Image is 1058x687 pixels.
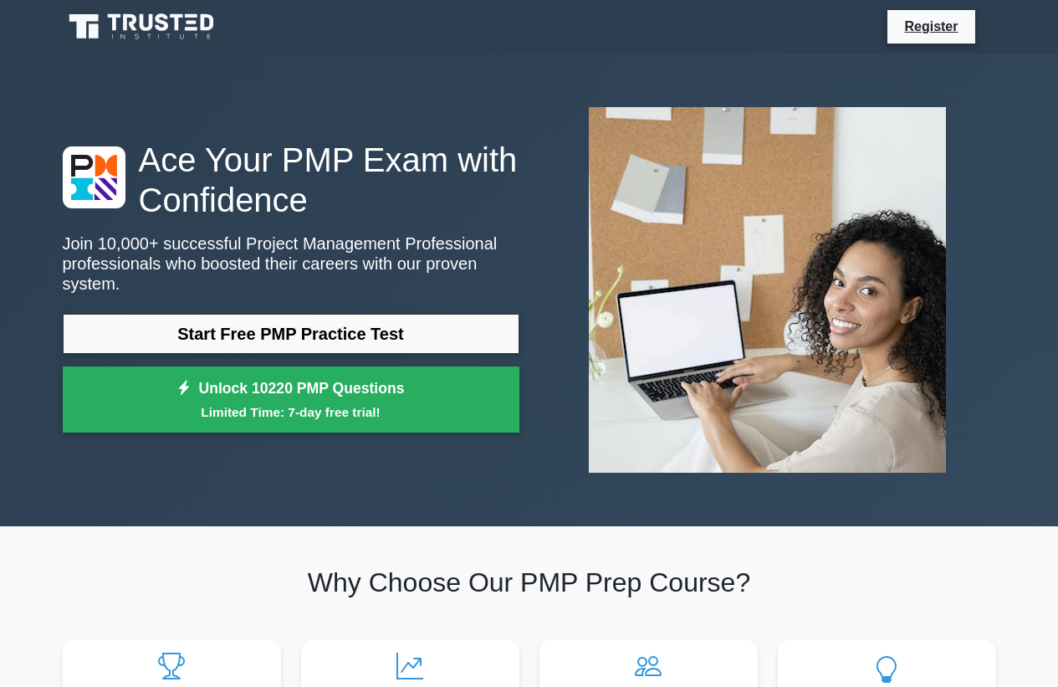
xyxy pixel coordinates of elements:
a: Start Free PMP Practice Test [63,314,519,354]
a: Unlock 10220 PMP QuestionsLimited Time: 7-day free trial! [63,367,519,433]
p: Join 10,000+ successful Project Management Professional professionals who boosted their careers w... [63,233,519,294]
small: Limited Time: 7-day free trial! [84,402,498,422]
h2: Why Choose Our PMP Prep Course? [63,567,996,598]
a: Register [894,16,968,37]
h1: Ace Your PMP Exam with Confidence [63,140,519,220]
